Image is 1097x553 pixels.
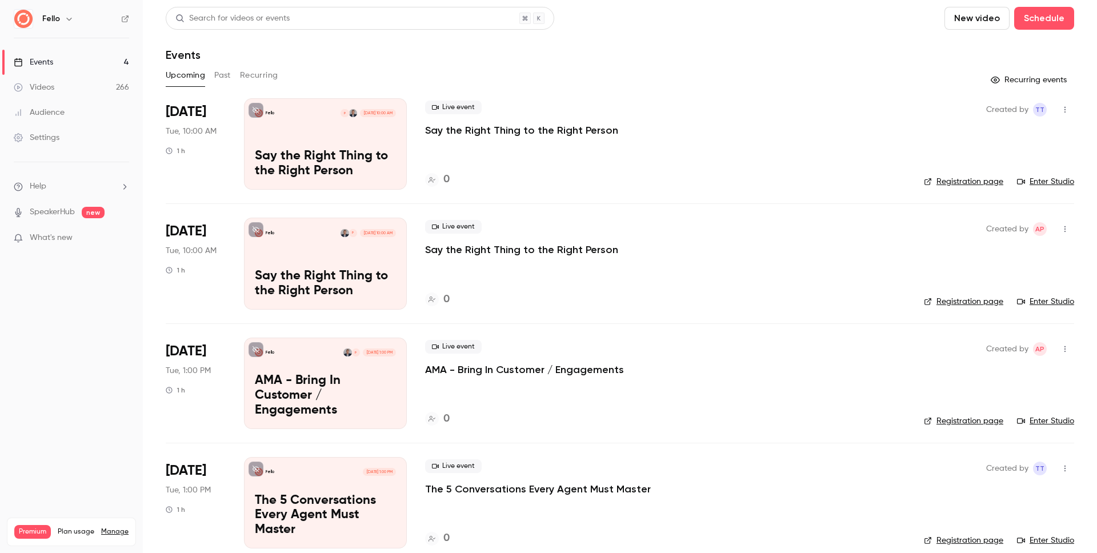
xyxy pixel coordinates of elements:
[443,292,450,307] h4: 0
[425,123,618,137] a: Say the Right Thing to the Right Person
[349,229,358,238] div: P
[255,149,396,179] p: Say the Right Thing to the Right Person
[425,411,450,427] a: 0
[343,348,351,356] img: Ryan Young
[1017,176,1074,187] a: Enter Studio
[30,232,73,244] span: What's new
[166,48,201,62] h1: Events
[924,176,1003,187] a: Registration page
[924,296,1003,307] a: Registration page
[166,386,185,395] div: 1 h
[166,103,206,121] span: [DATE]
[1033,103,1047,117] span: Tharun Tiruveedula
[255,269,396,299] p: Say the Right Thing to the Right Person
[986,71,1074,89] button: Recurring events
[425,101,482,114] span: Live event
[30,181,46,193] span: Help
[166,462,206,480] span: [DATE]
[14,10,33,28] img: Fello
[166,126,217,137] span: Tue, 10:00 AM
[244,338,407,429] a: AMA - Bring In Customer / EngagementsFelloPRyan Young[DATE] 1:00 PMAMA - Bring In Customer / Enga...
[924,535,1003,546] a: Registration page
[14,525,51,539] span: Premium
[924,415,1003,427] a: Registration page
[349,109,357,117] img: Ryan Young
[363,468,395,476] span: [DATE] 1:00 PM
[986,462,1028,475] span: Created by
[425,292,450,307] a: 0
[166,365,211,376] span: Tue, 1:00 PM
[425,531,450,546] a: 0
[425,220,482,234] span: Live event
[266,350,274,355] p: Fello
[1017,296,1074,307] a: Enter Studio
[166,222,206,241] span: [DATE]
[363,348,395,356] span: [DATE] 1:00 PM
[986,342,1028,356] span: Created by
[14,132,59,143] div: Settings
[360,109,395,117] span: [DATE] 10:00 AM
[1014,7,1074,30] button: Schedule
[1035,103,1044,117] span: TT
[351,348,361,357] div: P
[166,342,206,360] span: [DATE]
[266,110,274,116] p: Fello
[240,66,278,85] button: Recurring
[166,245,217,257] span: Tue, 10:00 AM
[14,57,53,68] div: Events
[425,482,651,496] a: The 5 Conversations Every Agent Must Master
[255,374,396,418] p: AMA - Bring In Customer / Engagements
[166,505,185,514] div: 1 h
[175,13,290,25] div: Search for videos or events
[341,229,349,237] img: Ryan Young
[360,229,395,237] span: [DATE] 10:00 AM
[443,172,450,187] h4: 0
[30,206,75,218] a: SpeakerHub
[101,527,129,536] a: Manage
[166,457,226,548] div: Oct 28 Tue, 1:00 PM (America/New York)
[266,230,274,236] p: Fello
[1035,222,1044,236] span: AP
[82,207,105,218] span: new
[115,233,129,243] iframe: Noticeable Trigger
[14,181,129,193] li: help-dropdown-opener
[1033,342,1047,356] span: Aayush Panjikar
[425,243,618,257] a: Say the Right Thing to the Right Person
[166,484,211,496] span: Tue, 1:00 PM
[166,98,226,190] div: Oct 14 Tue, 10:00 AM (America/New York)
[255,494,396,538] p: The 5 Conversations Every Agent Must Master
[1017,535,1074,546] a: Enter Studio
[14,107,65,118] div: Audience
[166,218,226,309] div: Oct 14 Tue, 10:00 AM (America/New York)
[986,222,1028,236] span: Created by
[42,13,60,25] h6: Fello
[58,527,94,536] span: Plan usage
[425,340,482,354] span: Live event
[425,172,450,187] a: 0
[14,82,54,93] div: Videos
[1035,342,1044,356] span: AP
[214,66,231,85] button: Past
[425,363,624,376] a: AMA - Bring In Customer / Engagements
[443,411,450,427] h4: 0
[1033,462,1047,475] span: Tharun Tiruveedula
[166,338,226,429] div: Oct 28 Tue, 1:00 PM (America/New York)
[1017,415,1074,427] a: Enter Studio
[425,459,482,473] span: Live event
[944,7,1010,30] button: New video
[244,218,407,309] a: Say the Right Thing to the Right PersonFelloPRyan Young[DATE] 10:00 AMSay the Right Thing to the ...
[244,98,407,190] a: Say the Right Thing to the Right PersonFelloRyan YoungP[DATE] 10:00 AMSay the Right Thing to the ...
[1033,222,1047,236] span: Aayush Panjikar
[340,109,349,118] div: P
[986,103,1028,117] span: Created by
[166,266,185,275] div: 1 h
[1035,462,1044,475] span: TT
[443,531,450,546] h4: 0
[244,457,407,548] a: The 5 Conversations Every Agent Must MasterFello[DATE] 1:00 PMThe 5 Conversations Every Agent Mus...
[166,66,205,85] button: Upcoming
[166,146,185,155] div: 1 h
